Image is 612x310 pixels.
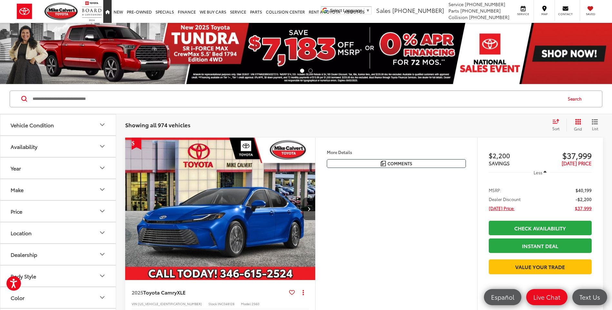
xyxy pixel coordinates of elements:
[0,201,116,222] button: PricePrice
[98,272,106,280] div: Body Style
[98,142,106,150] div: Availability
[0,179,116,200] button: MakeMake
[297,286,309,298] button: Actions
[125,138,316,280] div: 2025 Toyota Camry XLE 0
[549,119,567,131] button: Select sort value
[488,293,517,301] span: Español
[576,196,592,202] span: -$2,200
[572,289,607,305] a: Text Us
[534,170,542,175] span: Less
[125,138,316,281] img: 2025 Toyota Camry XLE
[465,1,505,7] span: [PHONE_NUMBER]
[32,91,562,107] input: Search by Make, Model, or Keyword
[489,221,592,235] a: Check Availability
[537,12,551,16] span: Map
[489,196,521,202] span: Dealer Discount
[11,187,24,193] div: Make
[132,138,141,150] span: Get Price Drop Alert
[448,1,464,7] span: Service
[98,121,106,129] div: Vehicle Condition
[218,301,235,306] span: INC048128
[587,119,603,131] button: List View
[125,138,316,280] a: 2025 Toyota Camry XLE2025 Toyota Camry XLE2025 Toyota Camry XLE2025 Toyota Camry XLE
[125,121,190,129] span: Showing all 974 vehicles
[98,207,106,215] div: Price
[98,250,106,258] div: Dealership
[583,12,597,16] span: Saved
[489,150,540,160] span: $2,200
[303,290,304,295] span: dropdown dots
[98,294,106,301] div: Color
[208,301,218,306] span: Stock:
[132,288,143,296] span: 2025
[98,164,106,172] div: Year
[558,12,573,16] span: Contact
[327,159,466,168] button: Comments
[489,259,592,274] a: Value Your Trade
[392,6,444,15] span: [PHONE_NUMBER]
[530,293,564,301] span: Live Chat
[138,301,202,306] span: [US_VEHICLE_IDENTIFICATION_NUMBER]
[132,301,138,306] span: VIN:
[132,289,286,296] a: 2025Toyota CamryXLE
[11,122,54,128] div: Vehicle Condition
[327,150,466,154] h4: More Details
[252,301,259,306] span: 2560
[302,198,315,220] button: Next image
[11,208,22,214] div: Price
[562,160,592,167] span: [DATE] PRICE
[381,161,386,166] img: Comments
[98,186,106,193] div: Make
[0,114,116,135] button: Vehicle ConditionVehicle Condition
[484,289,521,305] a: Español
[376,6,391,15] span: Sales
[575,205,592,211] span: $37,999
[469,14,509,20] span: [PHONE_NUMBER]
[552,126,559,131] span: Sort
[562,91,591,107] button: Search
[366,8,370,13] span: ▼
[98,229,106,237] div: Location
[448,14,468,20] span: Collision
[241,301,252,306] span: Model:
[460,7,501,14] span: [PHONE_NUMBER]
[576,187,592,193] span: $40,199
[11,273,36,279] div: Body Style
[143,288,177,296] span: Toyota Camry
[576,293,603,301] span: Text Us
[592,126,598,131] span: List
[0,266,116,286] button: Body StyleBody Style
[0,158,116,179] button: YearYear
[531,167,550,178] button: Less
[526,289,567,305] a: Live Chat
[0,244,116,265] button: DealershipDealership
[574,126,582,131] span: Grid
[45,3,79,20] img: Mike Calvert Toyota
[11,251,37,257] div: Dealership
[567,119,587,131] button: Grid View
[540,150,592,160] span: $37,999
[489,160,510,167] span: SAVINGS
[177,288,186,296] span: XLE
[11,143,37,150] div: Availability
[0,222,116,243] button: LocationLocation
[11,165,21,171] div: Year
[516,12,530,16] span: Service
[0,136,116,157] button: AvailabilityAvailability
[0,287,116,308] button: ColorColor
[11,230,32,236] div: Location
[448,7,459,14] span: Parts
[387,160,412,167] span: Comments
[489,238,592,253] a: Instant Deal
[11,295,25,301] div: Color
[489,205,515,211] span: [DATE] Price:
[489,187,501,193] span: MSRP:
